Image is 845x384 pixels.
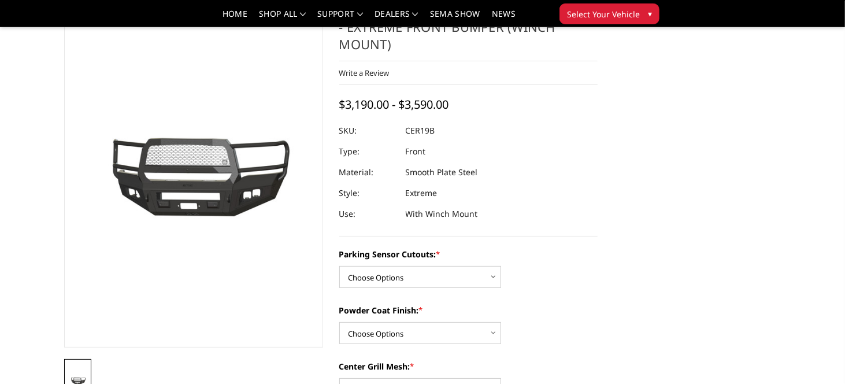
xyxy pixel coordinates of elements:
dt: Use: [339,204,397,224]
dd: Smooth Plate Steel [406,162,478,183]
a: Support [317,10,363,27]
dd: CER19B [406,120,435,141]
span: Select Your Vehicle [567,8,640,20]
dt: Style: [339,183,397,204]
a: Dealers [375,10,418,27]
dt: Type: [339,141,397,162]
a: SEMA Show [430,10,480,27]
dd: With Winch Mount [406,204,478,224]
label: Center Grill Mesh: [339,360,598,372]
a: Write a Review [339,68,390,78]
a: News [492,10,516,27]
iframe: Chat Widget [787,328,845,384]
a: shop all [259,10,306,27]
dt: SKU: [339,120,397,141]
a: Home [223,10,247,27]
a: 2019-2025 Ram 2500-3500 - A2 Series - Extreme Front Bumper (winch mount) [64,1,323,348]
label: Parking Sensor Cutouts: [339,248,598,260]
label: Powder Coat Finish: [339,304,598,316]
dt: Material: [339,162,397,183]
span: $3,190.00 - $3,590.00 [339,97,449,112]
dd: Extreme [406,183,438,204]
span: ▾ [648,8,652,20]
h1: [DATE]-[DATE] Ram 2500-3500 - A2 Series - Extreme Front Bumper (winch mount) [339,1,598,61]
button: Select Your Vehicle [559,3,659,24]
dd: Front [406,141,426,162]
